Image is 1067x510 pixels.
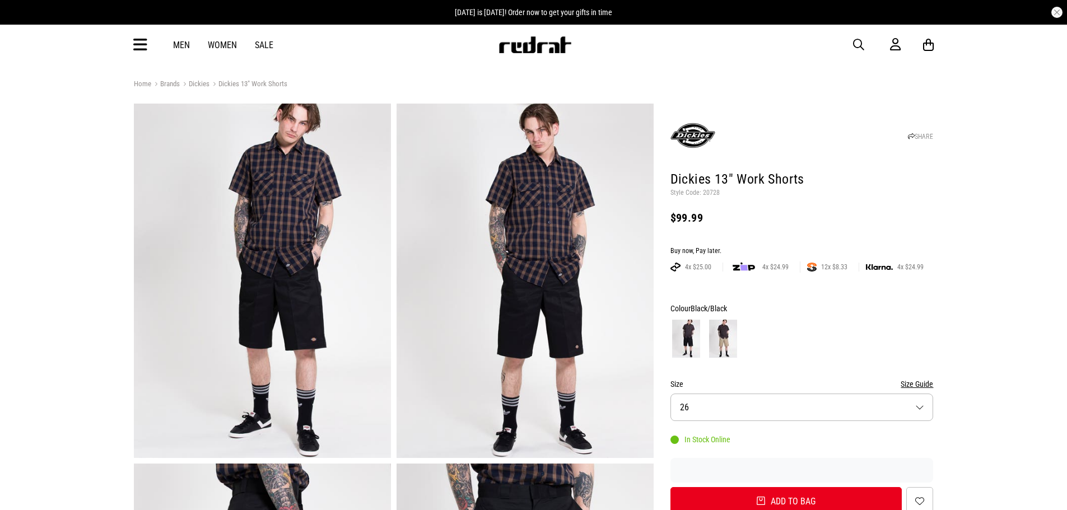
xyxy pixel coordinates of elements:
img: Black/Black [672,320,700,358]
div: Colour [670,302,934,315]
a: Dickies 13" Work Shorts [209,79,287,90]
button: Size Guide [901,377,933,391]
span: 4x $24.99 [893,263,928,272]
h1: Dickies 13" Work Shorts [670,171,934,189]
iframe: Customer reviews powered by Trustpilot [670,465,934,476]
a: Dickies [180,79,209,90]
img: Dickies 13" Work Shorts in Black [134,104,391,458]
img: Dickies [670,113,715,158]
span: 26 [680,402,689,413]
span: 12x $8.33 [817,263,852,272]
div: $99.99 [670,211,934,224]
a: Home [134,79,151,88]
img: zip [733,261,755,273]
img: KLARNA [866,264,893,270]
img: Khaki [709,320,737,358]
img: Dickies 13" Work Shorts in Black [397,104,654,458]
span: Black/Black [691,304,727,313]
button: 26 [670,394,934,421]
a: Men [173,40,190,50]
a: Women [208,40,237,50]
div: Size [670,377,934,391]
a: Brands [151,79,180,90]
span: 4x $25.00 [681,263,716,272]
a: SHARE [908,133,933,141]
div: In Stock Online [670,435,730,444]
img: AFTERPAY [670,263,681,272]
img: Redrat logo [498,36,572,53]
p: Style Code: 20728 [670,189,934,198]
div: Buy now, Pay later. [670,247,934,256]
span: [DATE] is [DATE]! Order now to get your gifts in time [455,8,612,17]
span: 4x $24.99 [758,263,793,272]
a: Sale [255,40,273,50]
img: SPLITPAY [807,263,817,272]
